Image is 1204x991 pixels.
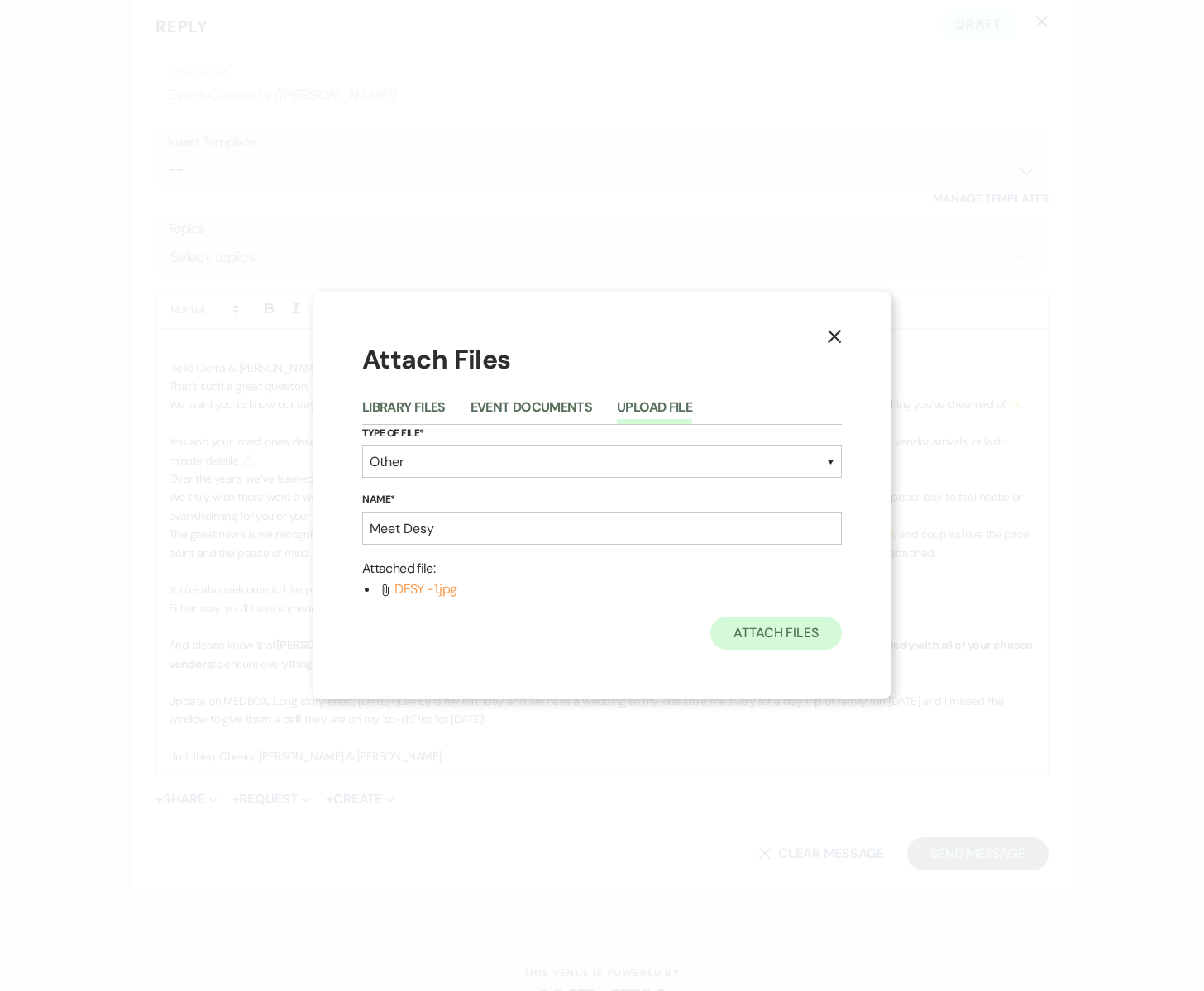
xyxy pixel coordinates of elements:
[362,425,842,443] label: Type of File*
[471,401,592,424] button: Event Documents
[362,401,446,424] button: Library Files
[394,580,456,598] span: DESY -1.jpg
[362,491,842,509] label: Name*
[362,558,842,579] p: Attached file :
[362,341,842,379] h1: Attach Files
[710,617,842,650] button: Attach Files
[617,401,692,424] button: Upload File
